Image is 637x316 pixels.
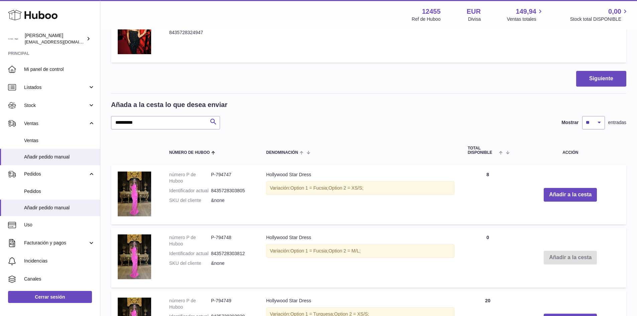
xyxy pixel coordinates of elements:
[461,165,515,224] td: 8
[211,188,253,194] dd: 8435728303805
[570,16,629,22] span: Stock total DISPONIBLE
[169,188,211,194] dt: Identificador actual
[169,250,211,257] dt: Identificador actual
[24,154,95,160] span: Añadir pedido manual
[24,276,95,282] span: Canales
[25,39,98,44] span: [EMAIL_ADDRESS][DOMAIN_NAME]
[422,7,441,16] strong: 12455
[211,260,253,267] dd: &none
[24,137,95,144] span: Ventas
[516,7,536,16] span: 149,94
[24,240,88,246] span: Facturación y pagos
[24,84,88,91] span: Listados
[211,197,253,204] dd: &none
[111,100,227,109] h2: Añada a la cesta lo que desea enviar
[24,205,95,211] span: Añadir pedido manual
[266,244,454,258] div: Variación:
[24,222,95,228] span: Uso
[290,185,328,191] span: Option 1 = Fucsia;
[24,171,88,177] span: Pedidos
[328,185,363,191] span: Option 2 = XS/S;
[561,119,578,126] label: Mostrar
[211,298,253,310] dd: P-794749
[24,66,95,73] span: Mi panel de control
[468,16,481,22] div: Divisa
[169,298,211,310] dt: número P de Huboo
[169,29,240,36] div: 8435728324947
[461,228,515,287] td: 0
[507,16,544,22] span: Ventas totales
[507,7,544,22] a: 149,94 Ventas totales
[169,197,211,204] dt: SKU del cliente
[169,234,211,247] dt: número P de Huboo
[8,291,92,303] a: Cerrar sesión
[412,16,440,22] div: Ref de Huboo
[259,165,461,224] td: Hollywood Star Dress
[169,150,210,155] span: Número de Huboo
[211,234,253,247] dd: P-794748
[576,71,626,87] button: Siguiente
[266,150,298,155] span: Denominación
[24,120,88,127] span: Ventas
[266,181,454,195] div: Variación:
[24,258,95,264] span: Incidencias
[608,119,626,126] span: entradas
[118,234,151,279] img: Hollywood Star Dress
[259,228,461,287] td: Hollywood Star Dress
[118,172,151,216] img: Hollywood Star Dress
[290,248,328,253] span: Option 1 = Fucsia;
[169,172,211,184] dt: número P de Huboo
[169,260,211,267] dt: SKU del cliente
[25,32,85,45] div: [PERSON_NAME]
[8,34,18,44] img: pedidos@glowrias.com
[468,146,498,155] span: Total DISPONIBLE
[24,102,88,109] span: Stock
[608,7,621,16] span: 0,00
[570,7,629,22] a: 0,00 Stock total DISPONIBLE
[24,188,95,195] span: Pedidos
[211,250,253,257] dd: 8435728303812
[328,248,360,253] span: Option 2 = M/L;
[211,172,253,184] dd: P-794747
[515,139,626,162] th: Acción
[544,188,597,202] button: Añadir a la cesta
[467,7,481,16] strong: EUR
